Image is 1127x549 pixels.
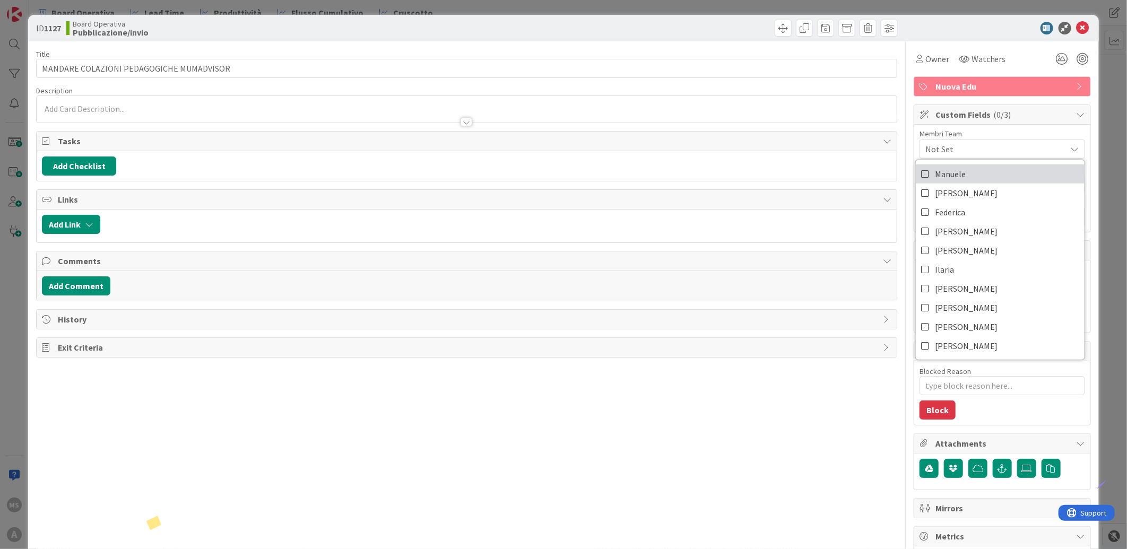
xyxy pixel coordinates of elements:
[916,279,1085,298] a: [PERSON_NAME]
[42,156,116,176] button: Add Checklist
[935,204,965,220] span: Federica
[22,2,48,14] span: Support
[935,108,1071,121] span: Custom Fields
[920,367,971,376] label: Blocked Reason
[58,135,878,147] span: Tasks
[916,336,1085,355] a: [PERSON_NAME]
[935,242,998,258] span: [PERSON_NAME]
[972,53,1006,65] span: Watchers
[925,143,1067,155] span: Not Set
[916,203,1085,222] a: Federica
[916,184,1085,203] a: [PERSON_NAME]
[916,298,1085,317] a: [PERSON_NAME]
[36,49,50,59] label: Title
[935,262,954,277] span: Ilaria
[916,317,1085,336] a: [PERSON_NAME]
[920,400,956,420] button: Block
[44,23,61,33] b: 1127
[42,276,110,295] button: Add Comment
[73,28,149,37] b: Pubblicazione/invio
[935,223,998,239] span: [PERSON_NAME]
[920,130,1085,137] div: Membri Team
[935,502,1071,515] span: Mirrors
[58,313,878,326] span: History
[935,166,966,182] span: Manuele
[58,193,878,206] span: Links
[935,80,1071,93] span: Nuova Edu
[58,341,878,354] span: Exit Criteria
[916,260,1085,279] a: Ilaria
[36,59,897,78] input: type card name here...
[925,53,949,65] span: Owner
[42,215,100,234] button: Add Link
[935,319,998,335] span: [PERSON_NAME]
[935,300,998,316] span: [PERSON_NAME]
[916,241,1085,260] a: [PERSON_NAME]
[36,86,73,95] span: Description
[58,255,878,267] span: Comments
[935,338,998,354] span: [PERSON_NAME]
[36,22,61,34] span: ID
[935,530,1071,543] span: Metrics
[994,109,1011,120] span: ( 0/3 )
[916,222,1085,241] a: [PERSON_NAME]
[935,185,998,201] span: [PERSON_NAME]
[935,281,998,297] span: [PERSON_NAME]
[935,437,1071,450] span: Attachments
[73,20,149,28] span: Board Operativa
[916,164,1085,184] a: Manuele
